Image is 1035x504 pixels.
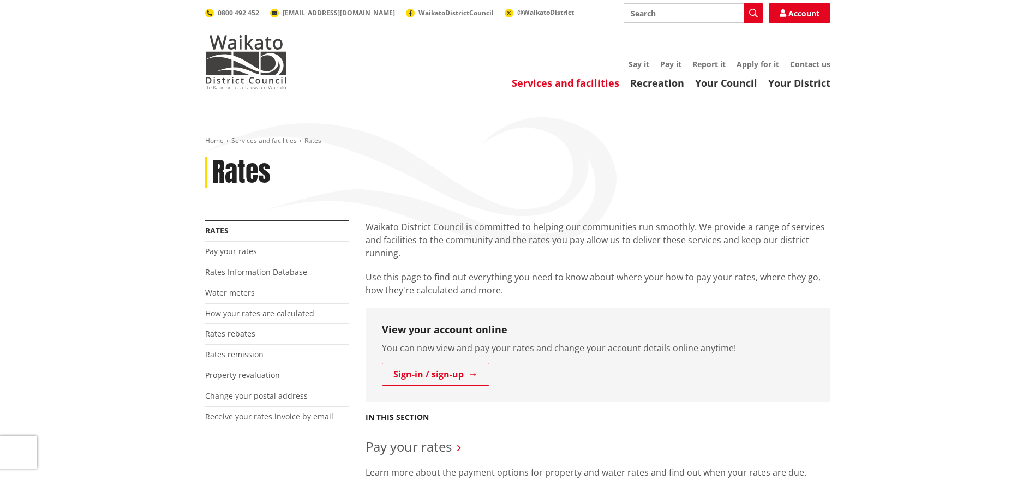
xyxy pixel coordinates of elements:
[382,363,489,386] a: Sign-in / sign-up
[212,157,271,188] h1: Rates
[366,437,452,455] a: Pay your rates
[205,287,255,298] a: Water meters
[205,308,314,319] a: How your rates are calculated
[790,59,830,69] a: Contact us
[366,271,830,297] p: Use this page to find out everything you need to know about where your how to pay your rates, whe...
[366,413,429,422] h5: In this section
[660,59,681,69] a: Pay it
[692,59,726,69] a: Report it
[205,370,280,380] a: Property revaluation
[205,8,259,17] a: 0800 492 452
[366,466,830,479] p: Learn more about the payment options for property and water rates and find out when your rates ar...
[218,8,259,17] span: 0800 492 452
[505,8,574,17] a: @WaikatoDistrict
[985,458,1024,497] iframe: Messenger Launcher
[630,76,684,89] a: Recreation
[205,328,255,339] a: Rates rebates
[629,59,649,69] a: Say it
[512,76,619,89] a: Services and facilities
[231,136,297,145] a: Services and facilities
[737,59,779,69] a: Apply for it
[205,35,287,89] img: Waikato District Council - Te Kaunihera aa Takiwaa o Waikato
[205,136,830,146] nav: breadcrumb
[205,267,307,277] a: Rates Information Database
[517,8,574,17] span: @WaikatoDistrict
[406,8,494,17] a: WaikatoDistrictCouncil
[205,246,257,256] a: Pay your rates
[624,3,763,23] input: Search input
[418,8,494,17] span: WaikatoDistrictCouncil
[768,76,830,89] a: Your District
[382,341,814,355] p: You can now view and pay your rates and change your account details online anytime!
[769,3,830,23] a: Account
[205,136,224,145] a: Home
[205,349,264,359] a: Rates remission
[366,220,830,260] p: Waikato District Council is committed to helping our communities run smoothly. We provide a range...
[382,324,814,336] h3: View your account online
[205,411,333,422] a: Receive your rates invoice by email
[205,391,308,401] a: Change your postal address
[304,136,321,145] span: Rates
[205,225,229,236] a: Rates
[695,76,757,89] a: Your Council
[283,8,395,17] span: [EMAIL_ADDRESS][DOMAIN_NAME]
[270,8,395,17] a: [EMAIL_ADDRESS][DOMAIN_NAME]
